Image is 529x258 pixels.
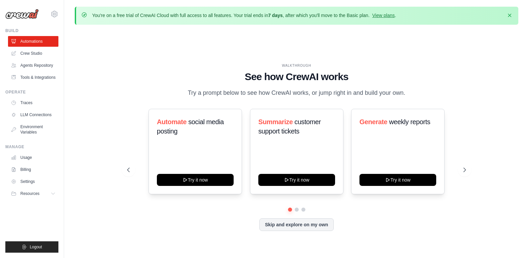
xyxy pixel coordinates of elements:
div: Manage [5,144,58,150]
strong: 7 days [268,13,283,18]
button: Try it now [157,174,234,186]
a: Usage [8,152,58,163]
a: Settings [8,176,58,187]
img: Logo [5,9,39,19]
button: Try it now [359,174,436,186]
a: Traces [8,97,58,108]
a: Automations [8,36,58,47]
span: customer support tickets [258,118,321,135]
span: Generate [359,118,387,125]
button: Resources [8,188,58,199]
span: Summarize [258,118,293,125]
span: Automate [157,118,187,125]
a: Environment Variables [8,121,58,138]
div: Operate [5,89,58,95]
iframe: Chat Widget [496,226,529,258]
button: Try it now [258,174,335,186]
a: Billing [8,164,58,175]
a: View plans [372,13,394,18]
a: LLM Connections [8,109,58,120]
span: social media posting [157,118,224,135]
h1: See how CrewAI works [127,71,466,83]
span: Logout [30,244,42,250]
span: Resources [20,191,39,196]
div: Build [5,28,58,33]
a: Crew Studio [8,48,58,59]
button: Skip and explore on my own [259,218,334,231]
a: Tools & Integrations [8,72,58,83]
a: Agents Repository [8,60,58,71]
p: You're on a free trial of CrewAI Cloud with full access to all features. Your trial ends in , aft... [92,12,396,19]
span: weekly reports [389,118,430,125]
div: WALKTHROUGH [127,63,466,68]
p: Try a prompt below to see how CrewAI works, or jump right in and build your own. [185,88,409,98]
button: Logout [5,241,58,253]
